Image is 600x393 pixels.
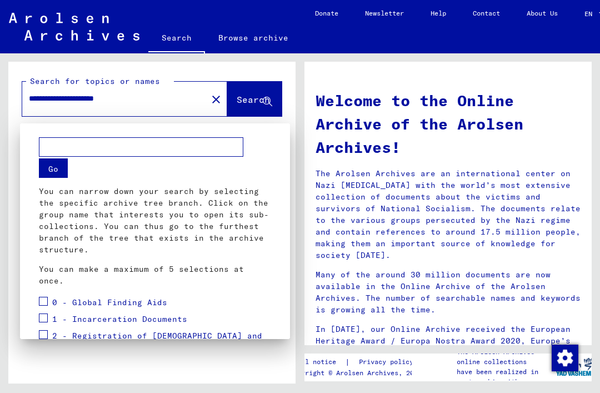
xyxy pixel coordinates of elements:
[39,263,271,287] p: You can make a maximum of 5 selections at once.
[52,297,167,307] span: 0 - Global Finding Aids
[39,186,271,256] p: You can narrow down your search by selecting the specific archive tree branch. Click on the group...
[39,158,68,178] button: Go
[39,331,264,379] span: 2 - Registration of [DEMOGRAPHIC_DATA] and [DEMOGRAPHIC_DATA] Persecutees by Public Institutions,...
[52,314,187,324] span: 1 - Incarceration Documents
[551,344,578,371] div: Change consent
[552,345,578,371] img: Change consent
